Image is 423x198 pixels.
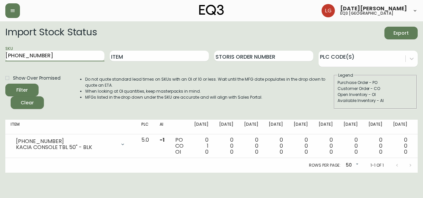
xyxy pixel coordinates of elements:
[189,120,214,134] th: [DATE]
[338,86,413,92] div: Customer Order - CO
[239,120,264,134] th: [DATE]
[338,98,413,104] div: Available Inventory - AI
[313,120,338,134] th: [DATE]
[244,137,258,155] div: 0 0
[368,137,383,155] div: 0 0
[330,148,333,156] span: 0
[5,84,39,96] button: Filter
[85,94,333,100] li: MFGs listed in the drop down under the SKU are accurate and will align with Sales Portal.
[384,27,418,39] button: Export
[322,4,335,17] img: 2638f148bab13be18035375ceda1d187
[393,137,407,155] div: 0 0
[85,76,333,88] li: Do not quote standard lead times on SKUs with an OI of 10 or less. Wait until the MFG date popula...
[175,148,181,156] span: OI
[16,99,39,107] span: Clear
[309,162,341,168] p: Rows per page:
[263,120,288,134] th: [DATE]
[305,148,308,156] span: 0
[338,72,354,78] legend: Legend
[136,120,154,134] th: PLC
[16,138,116,144] div: [PHONE_NUMBER]
[205,148,209,156] span: 0
[288,120,313,134] th: [DATE]
[13,75,61,82] span: Show Over Promised
[16,144,116,150] div: KACIA CONSOLE TBL 50" - BLK
[219,137,233,155] div: 0 0
[230,148,233,156] span: 0
[136,134,154,158] td: 5.0
[199,5,224,15] img: logo
[269,137,283,155] div: 0 0
[344,137,358,155] div: 0 0
[338,80,413,86] div: Purchase Order - PO
[390,29,412,37] span: Export
[319,137,333,155] div: 0 0
[340,11,393,15] h5: eq3 [GEOGRAPHIC_DATA]
[343,160,360,171] div: 50
[388,120,413,134] th: [DATE]
[363,120,388,134] th: [DATE]
[154,120,170,134] th: AI
[338,120,363,134] th: [DATE]
[160,136,165,144] span: -1
[370,162,384,168] p: 1-1 of 1
[255,148,258,156] span: 0
[194,137,209,155] div: 0 1
[340,6,407,11] span: [DATE][PERSON_NAME]
[11,137,131,152] div: [PHONE_NUMBER]KACIA CONSOLE TBL 50" - BLK
[16,86,28,94] div: Filter
[379,148,382,156] span: 0
[5,120,136,134] th: Item
[175,137,184,155] div: PO CO
[85,88,333,94] li: When looking at OI quantities, keep masterpacks in mind.
[5,27,97,39] h2: Import Stock Status
[214,120,239,134] th: [DATE]
[280,148,283,156] span: 0
[11,96,44,109] button: Clear
[294,137,308,155] div: 0 0
[404,148,407,156] span: 0
[338,92,413,98] div: Open Inventory - OI
[354,148,358,156] span: 0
